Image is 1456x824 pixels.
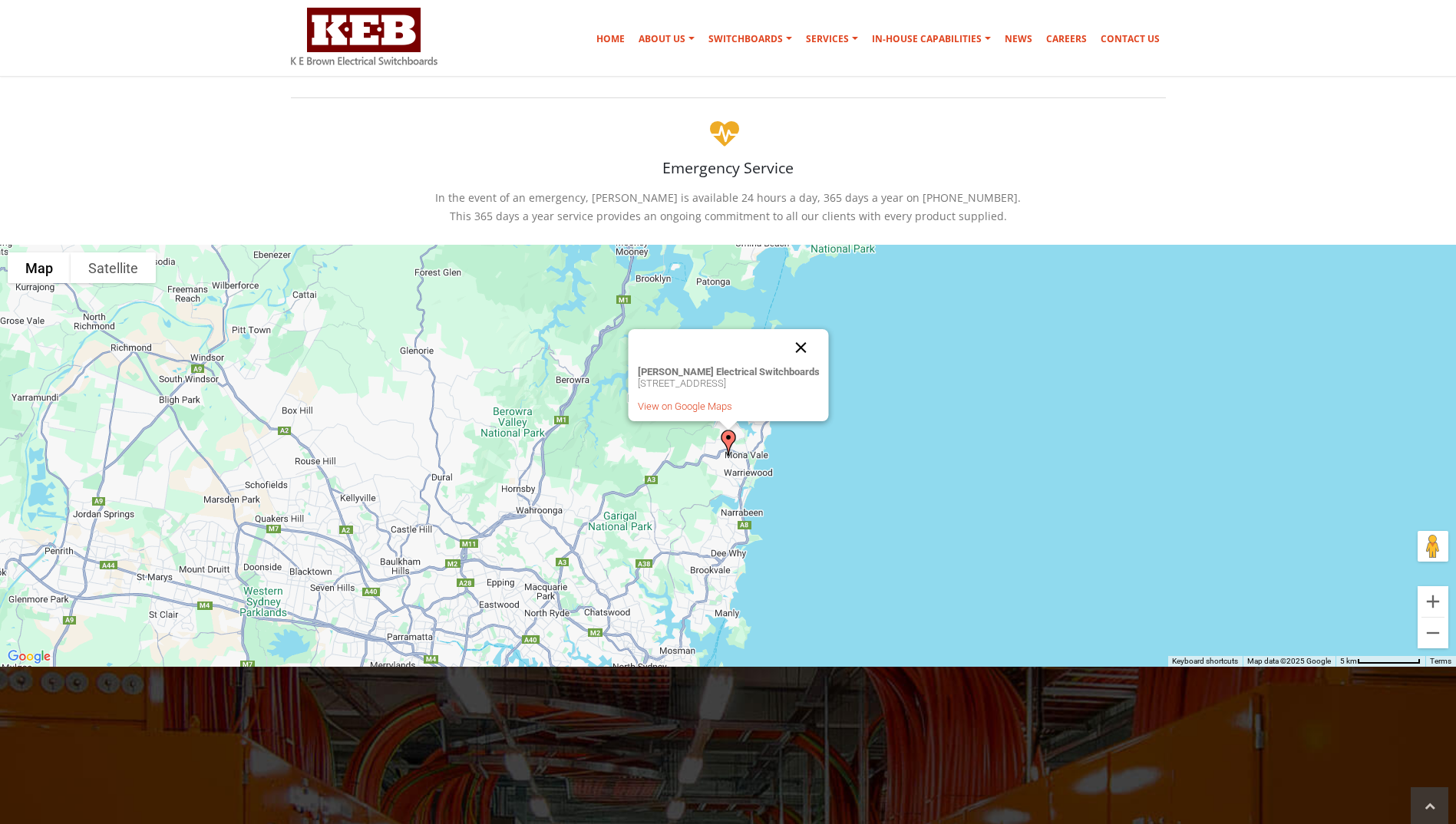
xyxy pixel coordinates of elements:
[1340,657,1357,665] span: 5 km
[637,400,731,412] a: View on Google Maps
[1418,531,1448,562] button: Drag Pegman onto the map to open Street View
[782,329,819,366] button: Close
[637,366,819,377] strong: [PERSON_NAME] Electrical Switchboards
[632,24,701,54] a: About Us
[1040,24,1093,54] a: Careers
[1247,657,1331,665] span: Map data ©2025 Google
[291,8,437,65] img: K E Brown Electrical Switchboards
[1430,657,1451,665] a: Terms (opens in new tab)
[702,24,798,54] a: Switchboards
[999,24,1038,54] a: News
[800,24,864,54] a: Services
[291,189,1166,226] p: In the event of an emergency, [PERSON_NAME] is available 24 hours a day, 365 days a year on [PHON...
[71,252,156,283] button: Show satellite imagery
[291,157,1166,178] h4: Emergency Service
[590,24,631,54] a: Home
[1418,586,1448,617] button: Zoom in
[1418,618,1448,648] button: Zoom out
[1335,656,1425,667] button: Map Scale: 5 km per 79 pixels
[637,366,819,412] div: [STREET_ADDRESS]
[1172,656,1238,667] button: Keyboard shortcuts
[866,24,997,54] a: In-house Capabilities
[4,647,54,667] a: Open this area in Google Maps (opens a new window)
[1094,24,1166,54] a: Contact Us
[4,647,54,667] img: Google
[8,252,71,283] button: Show street map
